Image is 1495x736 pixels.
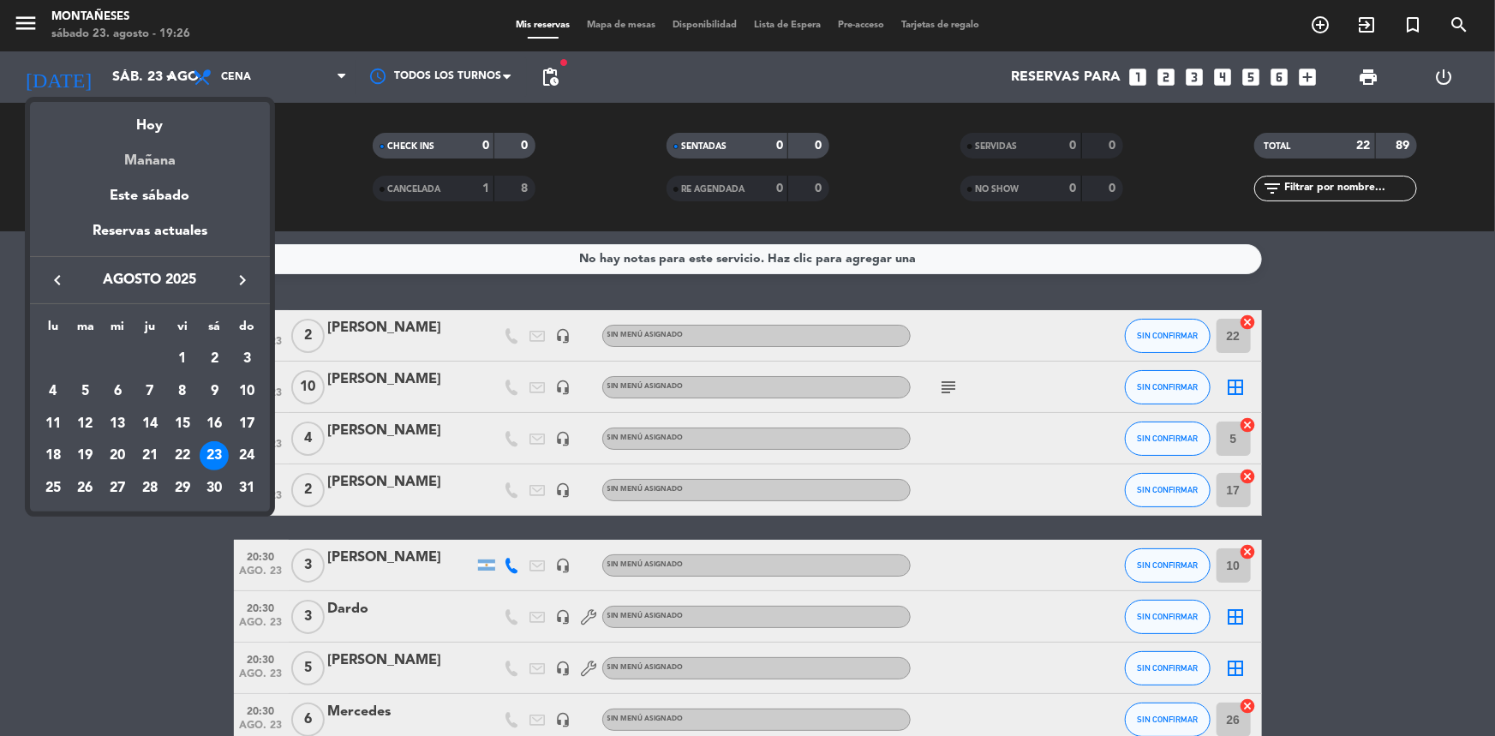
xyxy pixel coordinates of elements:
[199,375,231,408] td: 9 de agosto de 2025
[232,270,253,290] i: keyboard_arrow_right
[30,102,270,137] div: Hoy
[135,377,164,406] div: 7
[103,441,132,470] div: 20
[101,440,134,473] td: 20 de agosto de 2025
[230,317,263,344] th: domingo
[134,375,166,408] td: 7 de agosto de 2025
[232,344,261,374] div: 3
[230,343,263,375] td: 3 de agosto de 2025
[101,408,134,440] td: 13 de agosto de 2025
[134,472,166,505] td: 28 de agosto de 2025
[230,375,263,408] td: 10 de agosto de 2025
[37,343,166,375] td: AGO.
[166,375,199,408] td: 8 de agosto de 2025
[71,377,100,406] div: 5
[227,269,258,291] button: keyboard_arrow_right
[168,441,197,470] div: 22
[200,410,229,439] div: 16
[103,410,132,439] div: 13
[230,408,263,440] td: 17 de agosto de 2025
[69,472,102,505] td: 26 de agosto de 2025
[135,410,164,439] div: 14
[101,317,134,344] th: miércoles
[166,317,199,344] th: viernes
[232,377,261,406] div: 10
[30,172,270,220] div: Este sábado
[200,441,229,470] div: 23
[135,474,164,503] div: 28
[200,344,229,374] div: 2
[37,472,69,505] td: 25 de agosto de 2025
[37,375,69,408] td: 4 de agosto de 2025
[230,440,263,473] td: 24 de agosto de 2025
[30,220,270,255] div: Reservas actuales
[168,474,197,503] div: 29
[168,344,197,374] div: 1
[232,474,261,503] div: 31
[103,377,132,406] div: 6
[30,137,270,172] div: Mañana
[168,377,197,406] div: 8
[134,408,166,440] td: 14 de agosto de 2025
[47,270,68,290] i: keyboard_arrow_left
[168,410,197,439] div: 15
[200,377,229,406] div: 9
[199,472,231,505] td: 30 de agosto de 2025
[199,440,231,473] td: 23 de agosto de 2025
[135,441,164,470] div: 21
[39,474,68,503] div: 25
[71,410,100,439] div: 12
[69,375,102,408] td: 5 de agosto de 2025
[134,440,166,473] td: 21 de agosto de 2025
[232,410,261,439] div: 17
[230,472,263,505] td: 31 de agosto de 2025
[39,377,68,406] div: 4
[199,317,231,344] th: sábado
[39,410,68,439] div: 11
[199,408,231,440] td: 16 de agosto de 2025
[69,408,102,440] td: 12 de agosto de 2025
[69,440,102,473] td: 19 de agosto de 2025
[37,317,69,344] th: lunes
[73,269,227,291] span: agosto 2025
[200,474,229,503] div: 30
[103,474,132,503] div: 27
[232,441,261,470] div: 24
[37,440,69,473] td: 18 de agosto de 2025
[166,472,199,505] td: 29 de agosto de 2025
[71,441,100,470] div: 19
[37,408,69,440] td: 11 de agosto de 2025
[69,317,102,344] th: martes
[166,440,199,473] td: 22 de agosto de 2025
[134,317,166,344] th: jueves
[199,343,231,375] td: 2 de agosto de 2025
[42,269,73,291] button: keyboard_arrow_left
[101,375,134,408] td: 6 de agosto de 2025
[166,343,199,375] td: 1 de agosto de 2025
[39,441,68,470] div: 18
[71,474,100,503] div: 26
[166,408,199,440] td: 15 de agosto de 2025
[101,472,134,505] td: 27 de agosto de 2025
